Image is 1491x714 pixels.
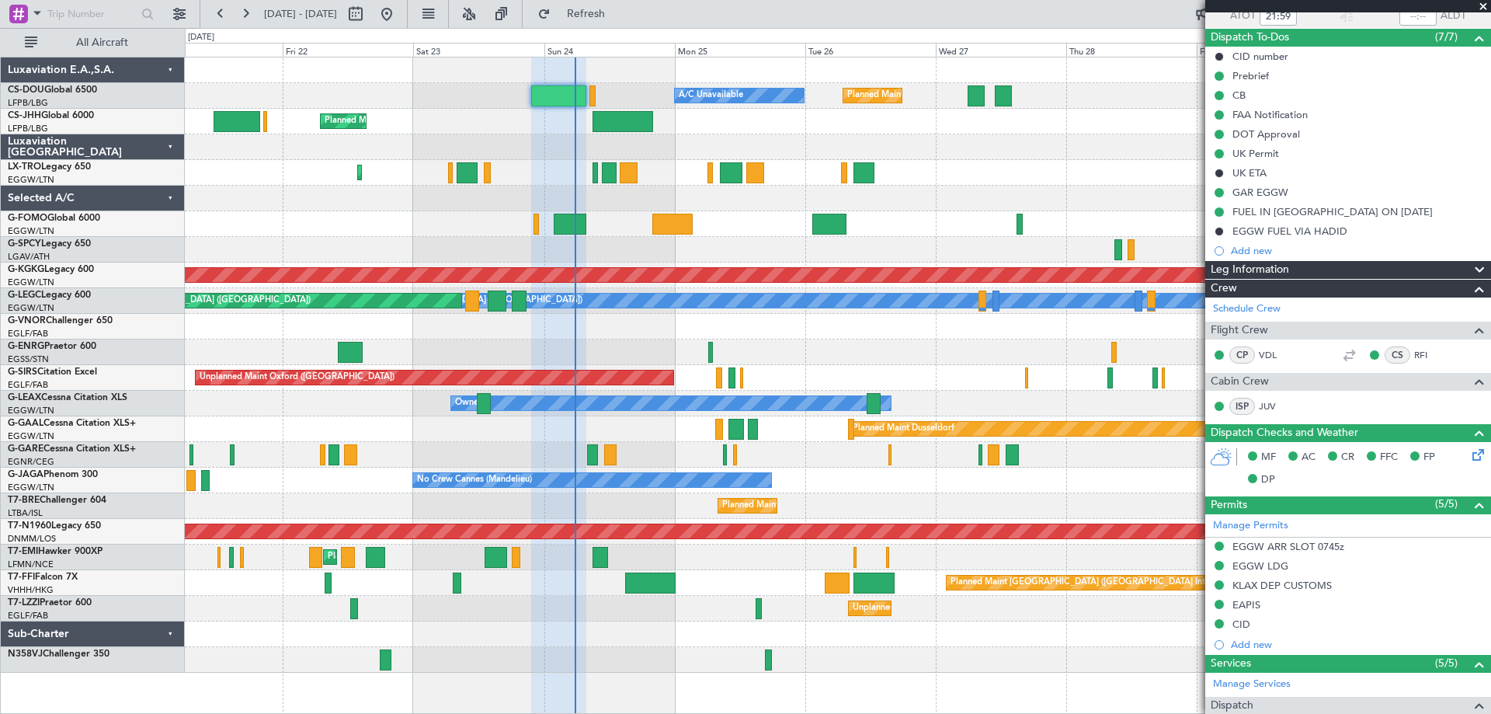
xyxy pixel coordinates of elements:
span: Crew [1211,280,1237,298]
span: Permits [1211,496,1247,514]
div: Planned Maint [GEOGRAPHIC_DATA] ([GEOGRAPHIC_DATA]) [325,110,569,133]
a: EGGW/LTN [8,482,54,493]
div: Fri 22 [283,43,413,57]
a: EGGW/LTN [8,174,54,186]
div: Planned Maint Chester [328,545,417,569]
div: KLAX DEP CUSTOMS [1232,579,1332,592]
span: G-VNOR [8,316,46,326]
a: LGAV/ATH [8,251,50,263]
a: LX-TROLegacy 650 [8,162,91,172]
a: EGGW/LTN [8,277,54,288]
a: T7-BREChallenger 604 [8,496,106,505]
div: Planned Maint Dusseldorf [853,417,954,441]
span: G-SPCY [8,239,41,249]
div: Prebrief [1232,69,1269,82]
a: Manage Services [1213,677,1291,692]
div: Add new [1231,244,1483,257]
a: G-FOMOGlobal 6000 [8,214,100,223]
a: CS-JHHGlobal 6000 [8,111,94,120]
span: AC [1302,450,1315,465]
span: T7-LZZI [8,598,40,608]
a: JUV [1259,399,1294,413]
div: CID number [1232,50,1288,63]
a: LTBA/ISL [8,507,43,519]
div: Unplanned Maint [GEOGRAPHIC_DATA] ([GEOGRAPHIC_DATA]) [853,597,1108,620]
span: G-LEAX [8,393,41,402]
a: T7-N1960Legacy 650 [8,521,101,531]
a: LFPB/LBG [8,123,48,134]
span: Flight Crew [1211,322,1268,340]
a: G-SIRSCitation Excel [8,367,97,377]
span: Dispatch Checks and Weather [1211,424,1358,442]
span: Refresh [554,9,619,19]
a: G-ENRGPraetor 600 [8,342,96,351]
div: CB [1232,89,1246,102]
div: EAPIS [1232,598,1260,611]
a: EGLF/FAB [8,610,48,622]
span: (5/5) [1435,655,1458,671]
span: T7-FFI [8,573,35,582]
div: Fri 29 [1197,43,1327,57]
a: VHHH/HKG [8,584,54,596]
span: T7-N1960 [8,521,51,531]
span: MF [1261,450,1276,465]
span: G-GAAL [8,419,43,428]
span: ATOT [1230,9,1256,24]
div: UK ETA [1232,166,1267,179]
span: FFC [1380,450,1398,465]
span: ALDT [1441,9,1466,24]
div: FAA Notification [1232,108,1308,121]
a: CS-DOUGlobal 6500 [8,85,97,95]
span: Cabin Crew [1211,373,1269,391]
a: EGGW/LTN [8,225,54,237]
div: Sun 24 [544,43,675,57]
span: LX-TRO [8,162,41,172]
a: T7-LZZIPraetor 600 [8,598,92,608]
div: UK Permit [1232,147,1279,160]
div: Wed 27 [936,43,1066,57]
span: [DATE] - [DATE] [264,7,337,21]
div: CID [1232,618,1250,631]
div: No Crew Cannes (Mandelieu) [417,468,532,492]
div: Planned Maint Warsaw ([GEOGRAPHIC_DATA]) [722,494,909,517]
span: CR [1341,450,1354,465]
div: EGGW ARR SLOT 0745z [1232,540,1344,553]
a: T7-EMIHawker 900XP [8,547,103,556]
span: G-JAGA [8,470,43,479]
div: EGGW LDG [1232,559,1288,573]
a: N358VJChallenger 350 [8,650,109,659]
span: G-LEGC [8,291,41,300]
a: EGLF/FAB [8,328,48,340]
a: G-GARECessna Citation XLS+ [8,444,136,454]
div: Planned Maint [GEOGRAPHIC_DATA] ([GEOGRAPHIC_DATA]) [66,289,311,312]
a: LFPB/LBG [8,97,48,109]
div: A/C Unavailable [679,84,743,107]
span: G-FOMO [8,214,47,223]
a: EGGW/LTN [8,405,54,416]
div: [DATE] [188,31,214,44]
span: Leg Information [1211,261,1289,279]
a: EGLF/FAB [8,379,48,391]
a: LFMN/NCE [8,559,54,570]
a: G-LEAXCessna Citation XLS [8,393,127,402]
a: G-VNORChallenger 650 [8,316,113,326]
div: CP [1229,347,1255,364]
button: Refresh [530,2,624,26]
div: Unplanned Maint Oxford ([GEOGRAPHIC_DATA]) [200,366,394,389]
span: Dispatch To-Dos [1211,29,1289,47]
a: EGGW/LTN [8,430,54,442]
input: --:-- [1399,7,1437,26]
div: Thu 21 [152,43,283,57]
div: Sat 23 [413,43,544,57]
div: Owner [455,392,481,415]
span: T7-BRE [8,496,40,505]
a: EGGW/LTN [8,302,54,314]
a: DNMM/LOS [8,533,56,545]
a: G-JAGAPhenom 300 [8,470,98,479]
span: FP [1423,450,1435,465]
a: G-LEGCLegacy 600 [8,291,91,300]
span: N358VJ [8,650,43,659]
button: All Aircraft [17,30,169,55]
div: CS [1385,347,1410,364]
a: RFI [1414,348,1449,362]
